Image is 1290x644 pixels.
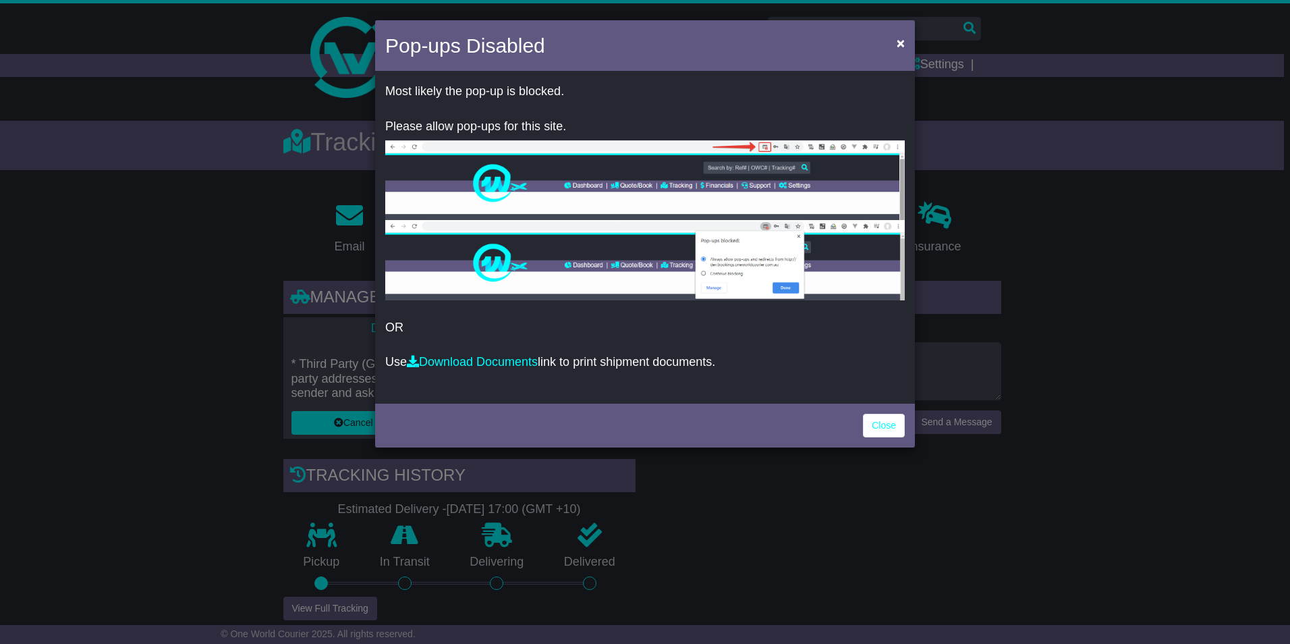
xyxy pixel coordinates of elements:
[385,30,545,61] h4: Pop-ups Disabled
[375,74,915,400] div: OR
[385,220,905,300] img: allow-popup-2.png
[863,414,905,437] a: Close
[890,29,912,57] button: Close
[897,35,905,51] span: ×
[385,140,905,220] img: allow-popup-1.png
[385,84,905,99] p: Most likely the pop-up is blocked.
[385,119,905,134] p: Please allow pop-ups for this site.
[407,355,538,369] a: Download Documents
[385,355,905,370] p: Use link to print shipment documents.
